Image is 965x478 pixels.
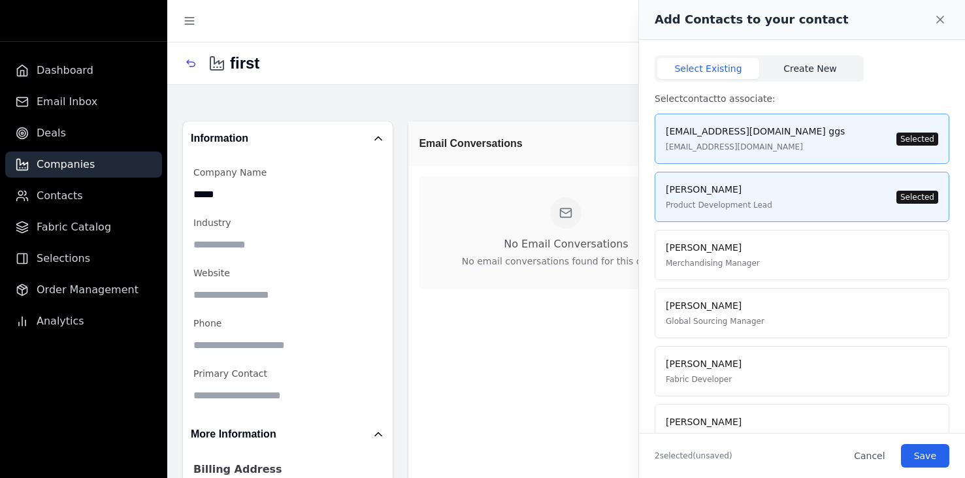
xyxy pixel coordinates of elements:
button: Create New [759,58,861,79]
h2: More Information [191,425,276,443]
span: Email Inbox [37,94,97,110]
span: Selections [37,251,90,266]
span: Companies [37,157,95,172]
p: Product Development Lead [666,199,772,211]
a: Dashboard [5,57,162,84]
h2: Add Contacts to your contact [655,10,849,29]
h2: Information [191,129,248,148]
button: Cancel [843,444,895,468]
p: [EMAIL_ADDRESS][DOMAIN_NAME] [666,141,845,153]
p: [PERSON_NAME] [666,299,764,313]
a: Deals [5,120,162,146]
span: Analytics [37,313,84,329]
span: Contacts [37,188,83,204]
a: Companies [5,151,162,178]
p: Company Name [193,166,382,180]
p: 2 selected (unsaved) [655,451,732,461]
p: No Email Conversations [429,236,702,252]
a: Analytics [5,308,162,334]
button: Save [901,444,949,468]
button: Toggle sidebar [178,9,201,33]
span: Selected [896,133,938,146]
a: Selections [5,246,162,272]
p: No email conversations found for this contact [429,255,702,268]
p: [PERSON_NAME] [666,183,772,197]
p: [PERSON_NAME] [666,415,756,429]
h2: Email Conversations [419,135,522,153]
p: Phone [193,317,382,330]
p: Website [193,266,382,280]
span: Selected [896,191,938,204]
p: Production Coordinator [666,432,756,443]
span: Order Management [37,282,139,298]
a: Contacts [5,183,162,209]
p: [PERSON_NAME] [666,357,742,371]
p: Industry [193,216,382,230]
h1: first [209,54,259,73]
p: Global Sourcing Manager [666,315,764,327]
a: Order Management [5,277,162,303]
p: Fabric Developer [666,374,742,385]
span: Fabric Catalog [37,219,111,235]
span: Deals [37,125,66,141]
a: Fabric Catalog [5,214,162,240]
p: Select contact to associate: [655,92,949,106]
p: Merchandising Manager [666,257,760,269]
p: Billing Address [193,462,382,477]
span: Dashboard [37,63,93,78]
p: Primary Contact [193,367,382,381]
p: [EMAIL_ADDRESS][DOMAIN_NAME] ggs [666,125,845,138]
button: Select Existing [657,58,759,79]
a: Email Inbox [5,89,162,115]
p: [PERSON_NAME] [666,241,760,255]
